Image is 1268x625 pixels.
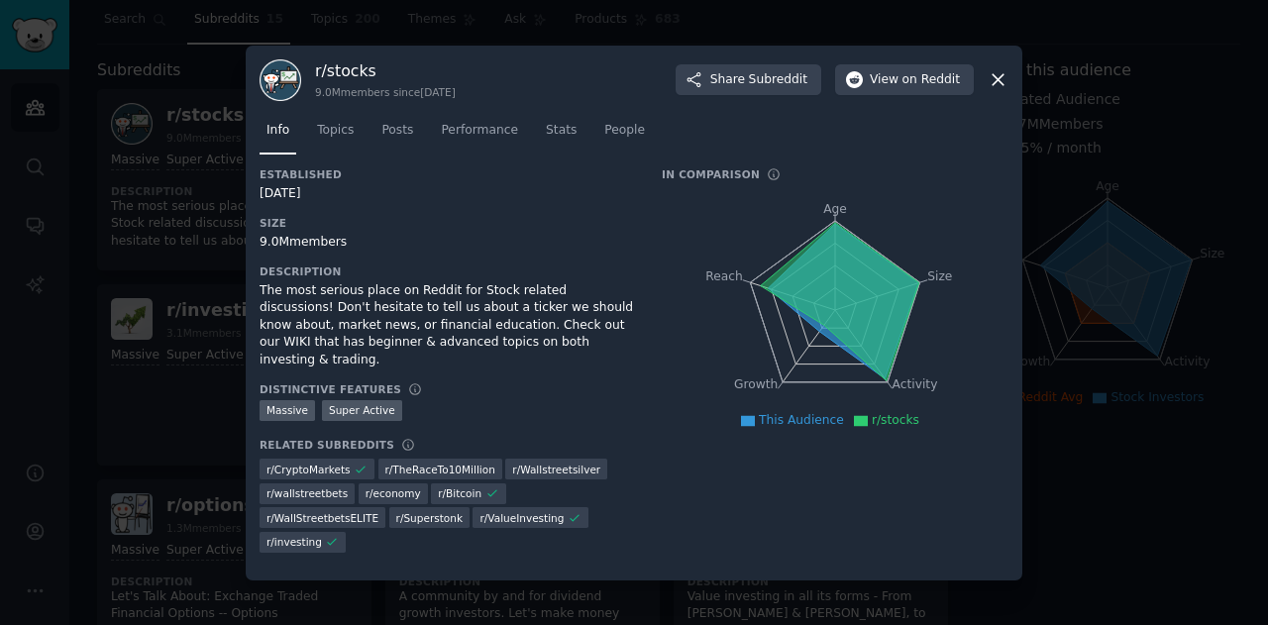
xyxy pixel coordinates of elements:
[705,268,743,282] tspan: Reach
[870,71,960,89] span: View
[872,413,919,427] span: r/stocks
[512,463,600,476] span: r/ Wallstreetsilver
[315,60,456,81] h3: r/ stocks
[374,115,420,156] a: Posts
[260,185,634,203] div: [DATE]
[734,377,778,391] tspan: Growth
[902,71,960,89] span: on Reddit
[396,511,463,525] span: r/ Superstonk
[710,71,807,89] span: Share
[927,268,952,282] tspan: Size
[441,122,518,140] span: Performance
[260,264,634,278] h3: Description
[546,122,577,140] span: Stats
[381,122,413,140] span: Posts
[266,535,322,549] span: r/ investing
[823,202,847,216] tspan: Age
[662,167,760,181] h3: In Comparison
[835,64,974,96] button: Viewon Reddit
[266,511,378,525] span: r/ WallStreetbetsELITE
[315,85,456,99] div: 9.0M members since [DATE]
[260,167,634,181] h3: Established
[260,282,634,369] div: The most serious place on Reddit for Stock related discussions! Don't hesitate to tell us about a...
[266,463,351,476] span: r/ CryptoMarkets
[322,400,402,421] div: Super Active
[749,71,807,89] span: Subreddit
[479,511,564,525] span: r/ ValueInvesting
[438,486,481,500] span: r/ Bitcoin
[260,216,634,230] h3: Size
[676,64,821,96] button: ShareSubreddit
[310,115,361,156] a: Topics
[260,115,296,156] a: Info
[260,382,401,396] h3: Distinctive Features
[604,122,645,140] span: People
[317,122,354,140] span: Topics
[539,115,583,156] a: Stats
[260,59,301,101] img: stocks
[597,115,652,156] a: People
[260,438,394,452] h3: Related Subreddits
[385,463,495,476] span: r/ TheRaceTo10Million
[260,400,315,421] div: Massive
[893,377,938,391] tspan: Activity
[759,413,844,427] span: This Audience
[366,486,421,500] span: r/ economy
[260,234,634,252] div: 9.0M members
[266,486,348,500] span: r/ wallstreetbets
[434,115,525,156] a: Performance
[266,122,289,140] span: Info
